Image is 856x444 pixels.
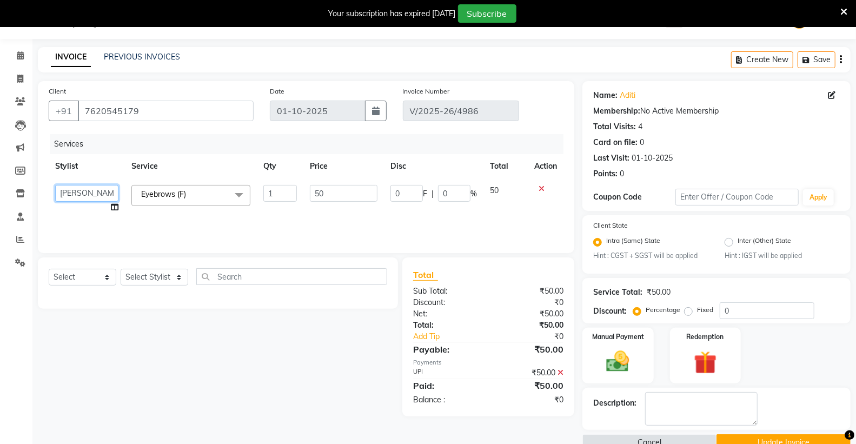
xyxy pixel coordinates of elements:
label: Client [49,87,66,96]
div: ₹50.00 [488,343,572,356]
th: Stylist [49,154,125,178]
span: Eyebrows (F) [141,189,186,199]
span: | [432,188,434,200]
label: Manual Payment [592,332,644,342]
label: Percentage [646,305,680,315]
div: ₹0 [488,394,572,406]
a: x [186,189,191,199]
th: Service [125,154,257,178]
div: Payments [413,358,563,367]
button: Apply [803,189,834,206]
th: Qty [257,154,303,178]
a: Add Tip [405,331,502,342]
label: Redemption [687,332,724,342]
div: ₹0 [502,331,572,342]
button: Save [798,51,835,68]
div: ₹0 [488,297,572,308]
div: Discount: [405,297,488,308]
span: Total [413,269,438,281]
div: Your subscription has expired [DATE] [329,8,456,19]
th: Price [303,154,384,178]
span: % [470,188,477,200]
img: _cash.svg [599,348,636,375]
label: Fixed [697,305,713,315]
a: Aditi [620,90,635,101]
span: F [423,188,427,200]
button: Subscribe [458,4,516,23]
div: Service Total: [593,287,642,298]
img: _gift.svg [687,348,724,376]
div: ₹50.00 [488,286,572,297]
div: Payable: [405,343,488,356]
div: Card on file: [593,137,638,148]
div: Net: [405,308,488,320]
label: Inter (Other) State [738,236,791,249]
div: Discount: [593,306,627,317]
th: Action [528,154,563,178]
input: Enter Offer / Coupon Code [675,189,799,206]
button: +91 [49,101,79,121]
div: Total: [405,320,488,331]
a: INVOICE [51,48,91,67]
span: 50 [490,185,499,195]
label: Intra (Same) State [606,236,660,249]
div: ₹50.00 [488,367,572,379]
div: ₹50.00 [488,308,572,320]
div: Points: [593,168,618,180]
div: ₹50.00 [488,379,572,392]
small: Hint : IGST will be applied [725,251,840,261]
input: Search [196,268,387,285]
div: Coupon Code [593,191,675,203]
div: Total Visits: [593,121,636,132]
a: PREVIOUS INVOICES [104,52,180,62]
div: ₹50.00 [647,287,671,298]
div: UPI [405,367,488,379]
div: Balance : [405,394,488,406]
div: 0 [640,137,644,148]
div: Name: [593,90,618,101]
label: Date [270,87,284,96]
button: Create New [731,51,793,68]
div: 4 [638,121,642,132]
label: Client State [593,221,628,230]
input: Search by Name/Mobile/Email/Code [78,101,254,121]
div: Last Visit: [593,153,629,164]
small: Hint : CGST + SGST will be applied [593,251,708,261]
th: Total [483,154,528,178]
div: Services [50,134,572,154]
div: Paid: [405,379,488,392]
div: Description: [593,397,636,409]
div: 01-10-2025 [632,153,673,164]
div: No Active Membership [593,105,840,117]
div: 0 [620,168,624,180]
th: Disc [384,154,483,178]
div: Sub Total: [405,286,488,297]
div: Membership: [593,105,640,117]
label: Invoice Number [403,87,450,96]
div: ₹50.00 [488,320,572,331]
